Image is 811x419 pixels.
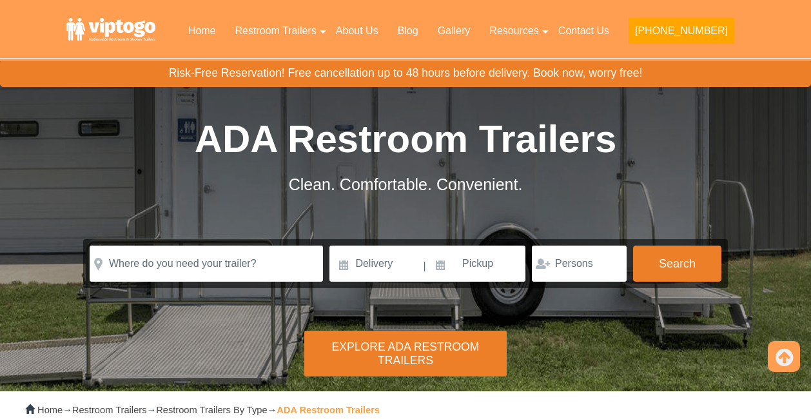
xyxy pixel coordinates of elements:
[289,175,523,193] span: Clean. Comfortable. Convenient.
[179,17,226,45] a: Home
[226,17,326,45] a: Restroom Trailers
[329,246,422,282] input: Delivery
[37,405,380,415] span: → → →
[388,17,428,45] a: Blog
[90,246,323,282] input: Where do you need your trailer?
[304,331,507,376] div: Explore ADA Restroom Trailers
[72,405,147,415] a: Restroom Trailers
[156,405,267,415] a: Restroom Trailers By Type
[619,17,744,52] a: [PHONE_NUMBER]
[428,17,480,45] a: Gallery
[427,246,525,282] input: Pickup
[37,405,63,415] a: Home
[633,246,721,282] button: Search
[326,17,388,45] a: About Us
[195,117,617,161] span: ADA Restroom Trailers
[277,405,380,415] strong: ADA Restroom Trailers
[480,17,548,45] a: Resources
[629,18,734,44] button: [PHONE_NUMBER]
[532,246,627,282] input: Persons
[549,17,619,45] a: Contact Us
[424,246,426,287] span: |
